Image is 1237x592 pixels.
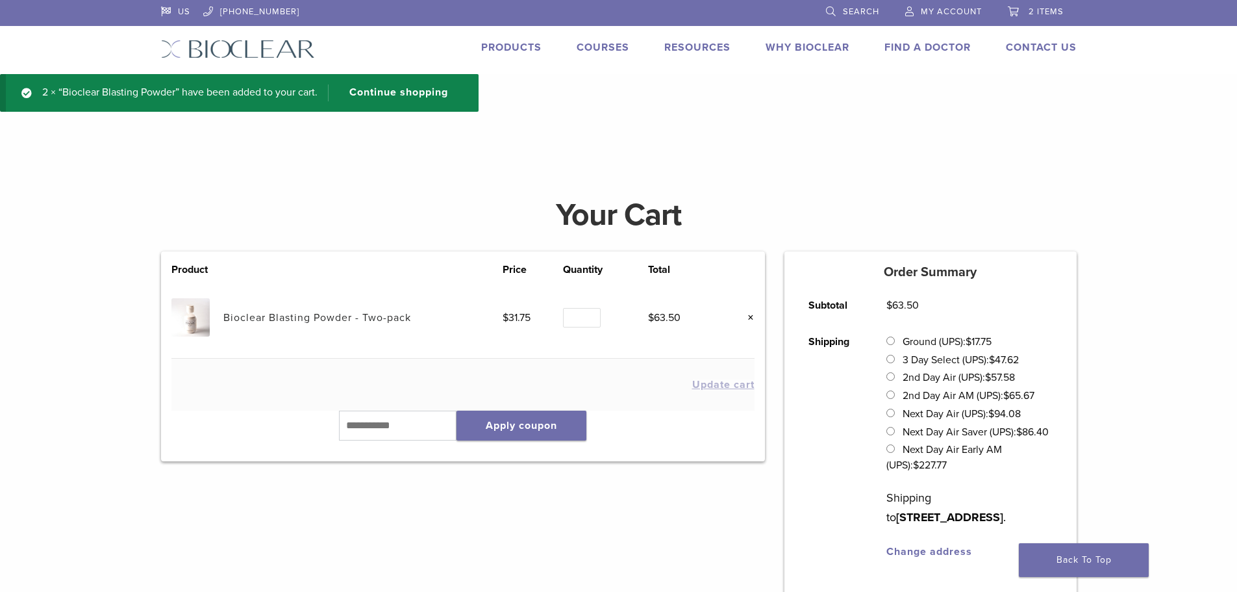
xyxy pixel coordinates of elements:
[481,41,542,54] a: Products
[989,354,995,367] span: $
[1016,426,1049,439] bdi: 86.40
[794,324,872,570] th: Shipping
[161,40,315,58] img: Bioclear
[1006,41,1077,54] a: Contact Us
[1029,6,1064,17] span: 2 items
[328,84,458,101] a: Continue shopping
[921,6,982,17] span: My Account
[648,311,681,324] bdi: 63.50
[503,311,508,324] span: $
[692,380,755,390] button: Update cart
[456,411,586,441] button: Apply coupon
[989,354,1019,367] bdi: 47.62
[1019,543,1149,577] a: Back To Top
[1016,426,1022,439] span: $
[171,262,223,277] th: Product
[985,371,991,384] span: $
[1003,389,1034,402] bdi: 65.67
[503,262,563,277] th: Price
[966,335,971,348] span: $
[896,510,1003,524] strong: [STREET_ADDRESS]
[988,407,1021,420] bdi: 94.08
[886,545,972,558] a: Change address
[151,199,1086,231] h1: Your Cart
[648,311,654,324] span: $
[794,287,872,324] th: Subtotal
[903,335,992,348] label: Ground (UPS):
[884,41,971,54] a: Find A Doctor
[913,459,947,472] bdi: 227.77
[966,335,992,348] bdi: 17.75
[648,262,718,277] th: Total
[886,299,892,312] span: $
[784,264,1077,280] h5: Order Summary
[1003,389,1009,402] span: $
[903,389,1034,402] label: 2nd Day Air AM (UPS):
[664,41,731,54] a: Resources
[577,41,629,54] a: Courses
[563,262,648,277] th: Quantity
[985,371,1015,384] bdi: 57.58
[738,309,755,326] a: Remove this item
[886,299,919,312] bdi: 63.50
[843,6,879,17] span: Search
[171,298,210,337] img: Bioclear Blasting Powder - Two-pack
[766,41,849,54] a: Why Bioclear
[223,311,411,324] a: Bioclear Blasting Powder - Two-pack
[886,488,1052,527] p: Shipping to .
[988,407,994,420] span: $
[503,311,531,324] bdi: 31.75
[903,371,1015,384] label: 2nd Day Air (UPS):
[886,443,1001,472] label: Next Day Air Early AM (UPS):
[913,459,919,472] span: $
[903,407,1021,420] label: Next Day Air (UPS):
[903,354,1019,367] label: 3 Day Select (UPS):
[903,426,1049,439] label: Next Day Air Saver (UPS):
